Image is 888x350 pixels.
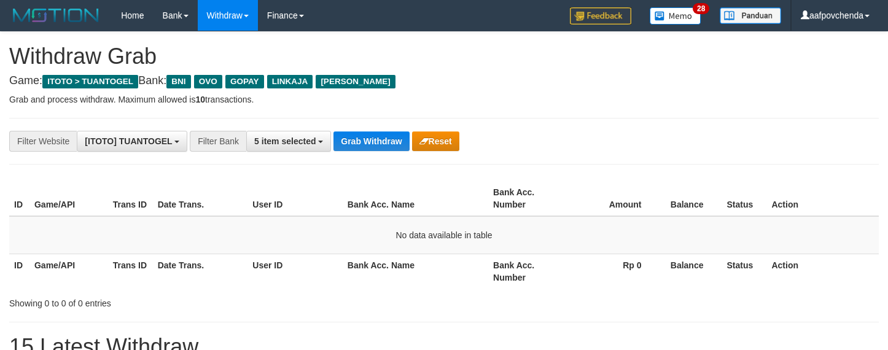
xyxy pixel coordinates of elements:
th: Game/API [29,181,108,216]
th: Action [766,254,879,289]
th: Bank Acc. Name [343,181,488,216]
div: Filter Bank [190,131,246,152]
p: Grab and process withdraw. Maximum allowed is transactions. [9,93,879,106]
span: 28 [693,3,709,14]
th: Balance [660,254,722,289]
span: 5 item selected [254,136,316,146]
div: Showing 0 to 0 of 0 entries [9,292,361,309]
th: Date Trans. [153,254,248,289]
th: Bank Acc. Number [488,181,567,216]
span: ITOTO > TUANTOGEL [42,75,138,88]
th: Trans ID [108,181,153,216]
th: Action [766,181,879,216]
img: MOTION_logo.png [9,6,103,25]
th: User ID [247,254,343,289]
td: No data available in table [9,216,879,254]
span: BNI [166,75,190,88]
th: Status [722,254,767,289]
button: Reset [412,131,459,151]
h1: Withdraw Grab [9,44,879,69]
img: Button%20Memo.svg [650,7,701,25]
th: User ID [247,181,343,216]
strong: 10 [195,95,205,104]
span: [PERSON_NAME] [316,75,395,88]
span: GOPAY [225,75,264,88]
th: Balance [660,181,722,216]
button: [ITOTO] TUANTOGEL [77,131,187,152]
h4: Game: Bank: [9,75,879,87]
img: Feedback.jpg [570,7,631,25]
th: Trans ID [108,254,153,289]
th: Amount [567,181,660,216]
span: OVO [194,75,222,88]
span: LINKAJA [267,75,313,88]
th: Bank Acc. Number [488,254,567,289]
img: panduan.png [720,7,781,24]
div: Filter Website [9,131,77,152]
th: Game/API [29,254,108,289]
button: 5 item selected [246,131,331,152]
th: Date Trans. [153,181,248,216]
span: [ITOTO] TUANTOGEL [85,136,172,146]
th: Status [722,181,767,216]
th: Bank Acc. Name [343,254,488,289]
th: ID [9,254,29,289]
button: Grab Withdraw [333,131,409,151]
th: Rp 0 [567,254,660,289]
th: ID [9,181,29,216]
